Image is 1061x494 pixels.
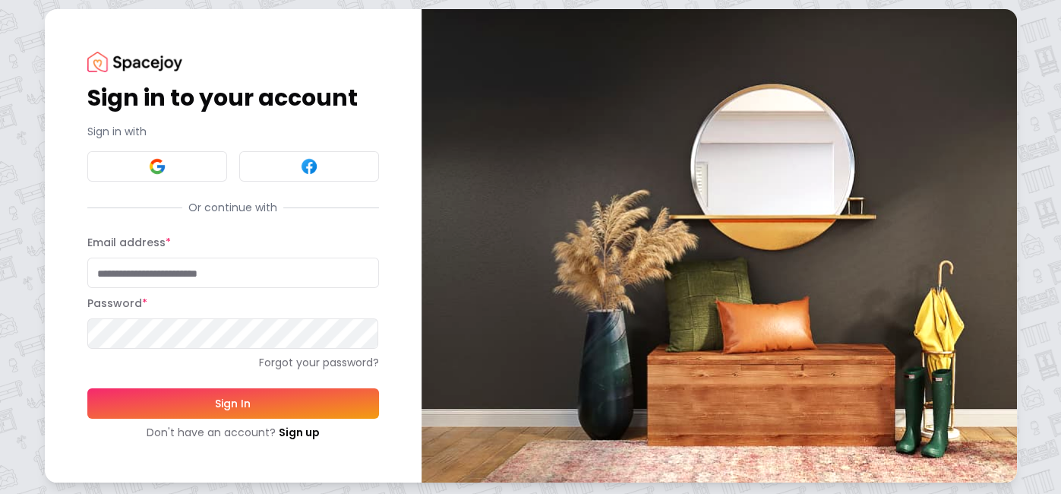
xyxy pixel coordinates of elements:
[87,52,182,72] img: Spacejoy Logo
[87,124,379,139] p: Sign in with
[300,157,318,176] img: Facebook signin
[87,84,379,112] h1: Sign in to your account
[148,157,166,176] img: Google signin
[87,388,379,419] button: Sign In
[182,200,283,215] span: Or continue with
[87,296,147,311] label: Password
[422,9,1017,483] img: banner
[87,355,379,370] a: Forgot your password?
[87,235,171,250] label: Email address
[279,425,320,440] a: Sign up
[87,425,379,440] div: Don't have an account?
